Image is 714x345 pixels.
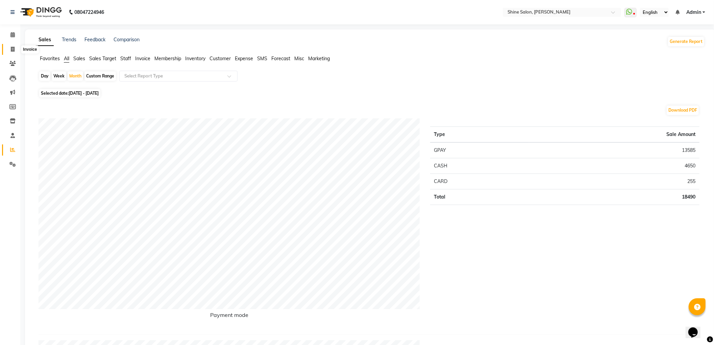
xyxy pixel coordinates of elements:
span: Admin [686,9,701,16]
span: Favorites [40,55,60,62]
span: Sales [73,55,85,62]
td: 255 [529,174,699,189]
th: Type [430,127,529,143]
td: Total [430,189,529,205]
th: Sale Amount [529,127,699,143]
iframe: chat widget [686,318,707,338]
td: GPAY [430,142,529,158]
td: CASH [430,158,529,174]
span: Forecast [271,55,290,62]
div: Week [52,71,66,81]
td: 4650 [529,158,699,174]
span: Sales Target [89,55,116,62]
button: Download PDF [667,106,699,115]
span: Customer [210,55,231,62]
div: Custom Range [84,71,116,81]
b: 08047224946 [74,3,104,22]
a: Trends [62,37,76,43]
span: Misc [294,55,304,62]
div: Invoice [21,46,39,54]
span: All [64,55,69,62]
button: Generate Report [668,37,704,46]
span: SMS [257,55,267,62]
span: Selected date: [39,89,100,97]
div: Day [39,71,50,81]
a: Comparison [114,37,140,43]
span: Membership [154,55,181,62]
a: Feedback [84,37,105,43]
td: 13585 [529,142,699,158]
span: Staff [120,55,131,62]
span: Inventory [185,55,205,62]
a: Sales [36,34,54,46]
td: CARD [430,174,529,189]
td: 18490 [529,189,699,205]
span: [DATE] - [DATE] [69,91,99,96]
span: Marketing [308,55,330,62]
h6: Payment mode [39,312,420,321]
img: logo [17,3,64,22]
div: Month [68,71,83,81]
span: Expense [235,55,253,62]
span: Invoice [135,55,150,62]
